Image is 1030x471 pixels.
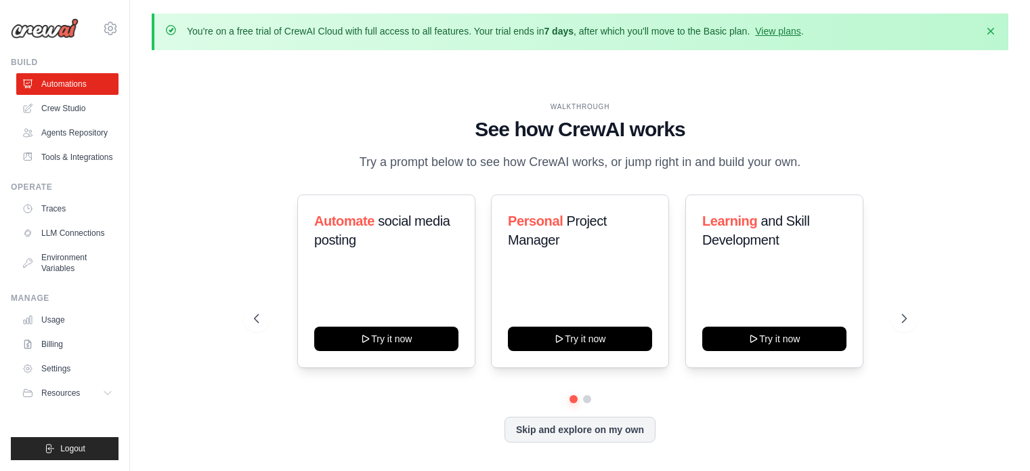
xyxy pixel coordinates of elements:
[508,327,652,351] button: Try it now
[314,213,374,228] span: Automate
[254,117,907,142] h1: See how CrewAI works
[508,213,607,247] span: Project Manager
[11,437,119,460] button: Logout
[11,182,119,192] div: Operate
[755,26,800,37] a: View plans
[16,309,119,331] a: Usage
[16,98,119,119] a: Crew Studio
[187,24,804,38] p: You're on a free trial of CrewAI Cloud with full access to all features. Your trial ends in , aft...
[544,26,574,37] strong: 7 days
[353,152,808,172] p: Try a prompt below to see how CrewAI works, or jump right in and build your own.
[508,213,563,228] span: Personal
[702,213,809,247] span: and Skill Development
[16,198,119,220] a: Traces
[254,102,907,112] div: WALKTHROUGH
[702,327,846,351] button: Try it now
[962,406,1030,471] iframe: Chat Widget
[41,388,80,398] span: Resources
[16,222,119,244] a: LLM Connections
[16,146,119,168] a: Tools & Integrations
[16,122,119,144] a: Agents Repository
[16,73,119,95] a: Automations
[16,382,119,404] button: Resources
[16,358,119,380] a: Settings
[505,417,656,443] button: Skip and explore on my own
[314,327,458,351] button: Try it now
[16,333,119,355] a: Billing
[702,213,757,228] span: Learning
[16,247,119,279] a: Environment Variables
[11,293,119,304] div: Manage
[11,57,119,68] div: Build
[11,18,79,39] img: Logo
[314,213,450,247] span: social media posting
[60,443,85,454] span: Logout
